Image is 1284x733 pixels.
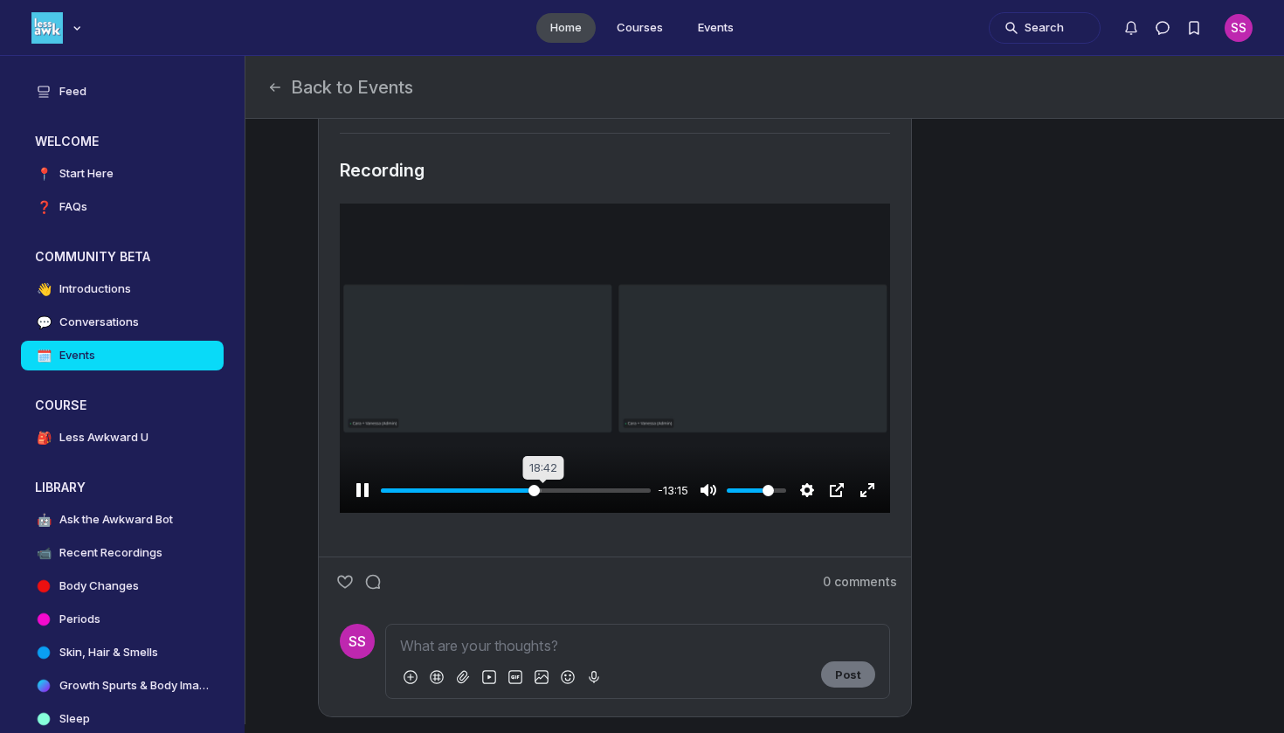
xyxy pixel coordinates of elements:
a: Body Changes [21,571,224,601]
button: WELCOMECollapse space [21,128,224,156]
h4: Feed [59,83,86,100]
div: SS [1225,14,1253,42]
button: Open slash commands menu [400,667,421,688]
span: 🗓️ [35,347,52,364]
a: 🤖Ask the Awkward Bot [21,505,224,535]
span: 👋 [35,280,52,298]
a: Events [684,13,748,43]
h4: Less Awkward U [59,429,148,446]
h4: Introductions [59,280,131,298]
a: 📍Start Here [21,159,224,189]
input: Volume [727,482,786,499]
h4: Events [59,347,95,364]
button: Attach video [479,667,500,688]
a: 💬Conversations [21,308,224,337]
span: ❓ [35,198,52,216]
button: COURSECollapse space [21,391,224,419]
button: Like the Managing Body Changes at School post [333,570,357,594]
a: ❓FAQs [21,192,224,222]
button: User menu options [1225,14,1253,42]
h3: WELCOME [35,133,99,150]
button: Attach files [452,667,473,688]
div: Current time [653,481,693,500]
button: Add GIF [505,667,526,688]
h4: Sleep [59,710,90,728]
button: Bookmarks [1178,12,1210,44]
h4: Periods [59,611,100,628]
button: LIBRARYCollapse space [21,474,224,501]
button: Back to Events [266,75,413,100]
button: Direct messages [1147,12,1178,44]
a: 🎒Less Awkward U [21,423,224,453]
div: SS [340,624,375,659]
button: Search [989,12,1101,44]
input: Seek [381,482,652,499]
span: 🎒 [35,429,52,446]
h3: COMMUNITY BETA [35,248,150,266]
img: Less Awkward Hub logo [31,12,63,44]
button: Add image [531,667,552,688]
button: Pause [349,476,376,504]
button: Link to a post, event, lesson, or space [426,667,447,688]
h4: Ask the Awkward Bot [59,511,173,529]
button: Add emoji [557,667,578,688]
span: 📍 [35,165,52,183]
h3: COURSE [35,397,86,414]
a: Home [536,13,596,43]
a: Feed [21,77,224,107]
h3: LIBRARY [35,479,86,496]
h4: Recent Recordings [59,544,162,562]
h4: Conversations [59,314,139,331]
a: 👋Introductions [21,274,224,304]
button: Record voice message [583,667,604,688]
h5: Recording [340,158,890,183]
button: Less Awkward Hub logo [31,10,86,45]
button: 0 comments [823,573,897,591]
a: 📹Recent Recordings [21,538,224,568]
button: Comment on Managing Body Changes at School [361,570,385,594]
h4: Growth Spurts & Body Image [59,677,210,695]
span: 📹 [35,544,52,562]
button: COMMUNITY BETACollapse space [21,243,224,271]
h4: FAQs [59,198,87,216]
button: Notifications [1115,12,1147,44]
h4: Body Changes [59,577,139,595]
a: Periods [21,605,224,634]
a: 🗓️Events [21,341,224,370]
h4: Skin, Hair & Smells [59,644,158,661]
header: Page Header [245,56,1284,119]
button: Post [821,661,875,688]
span: 🤖 [35,511,52,529]
a: Growth Spurts & Body Image [21,671,224,701]
a: Courses [603,13,677,43]
h4: Start Here [59,165,114,183]
span: 💬 [35,314,52,331]
a: Skin, Hair & Smells [21,638,224,667]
